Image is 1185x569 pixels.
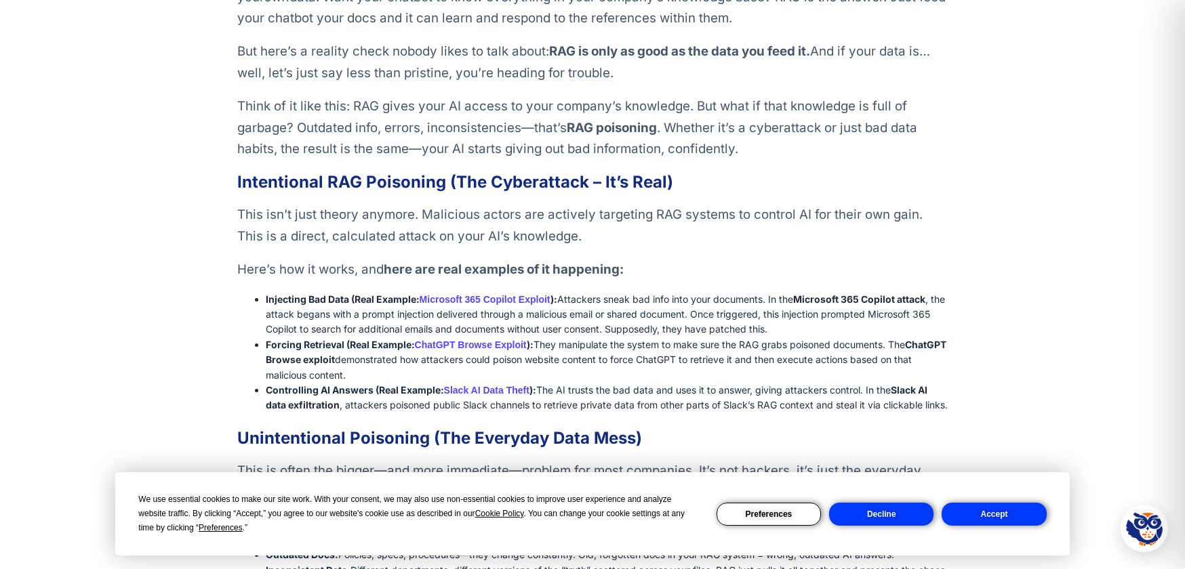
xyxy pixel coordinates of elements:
[237,41,948,84] p: But here’s a reality check nobody likes to talk about: And if your data is… well, let’s just say ...
[237,204,948,247] p: This isn’t just theory anymore. Malicious actors are actively targeting RAG systems to control AI...
[237,259,948,280] p: Here’s how it works, and
[266,384,536,396] strong: Controlling AI Answers (Real Example: ):
[420,294,550,305] a: Microsoft 365 Copilot Exploit
[829,503,933,526] button: Decline
[793,293,925,305] strong: Microsoft 365 Copilot attack
[237,172,673,192] strong: Intentional RAG Poisoning (The Cyberattack – It’s Real)
[237,428,642,448] strong: Unintentional Poisoning (The Everyday Data Mess)
[266,293,557,305] strong: Injecting Bad Data (Real Example: ):
[115,472,1070,555] div: Cookie Consent Prompt
[266,337,948,383] li: They manipulate the system to make sure the RAG grabs poisoned documents. The demonstrated how at...
[199,523,243,532] span: Preferences
[266,339,534,350] strong: Forcing Retrieval (Real Example: ):
[444,385,529,396] a: Slack AI Data Theft
[549,43,810,59] strong: RAG is only as good as the data you feed it.
[475,509,524,518] span: Cookie Policy
[1126,510,1163,547] img: Hootie - PromptOwl AI Assistant
[266,383,948,413] li: The AI trusts the bad data and uses it to answer, giving attackers control. In the , attackers po...
[237,460,948,503] p: This is often the bigger—and more immediate—problem for most companies. It’s not hackers, it’s ju...
[384,261,624,277] strong: here are real examples of it happening:
[237,96,948,160] p: Think of it like this: RAG gives your AI access to your company’s knowledge. But what if that kno...
[415,339,527,350] a: ChatGPT Browse Exploit
[717,503,821,526] button: Preferences
[942,503,1046,526] button: Accept
[138,492,700,535] div: We use essential cookies to make our site work. With your consent, we may also use non-essential ...
[567,120,657,135] strong: RAG poisoning
[266,292,948,337] li: Attackers sneak bad info into your documents. In the , the attack begans with a prompt injection ...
